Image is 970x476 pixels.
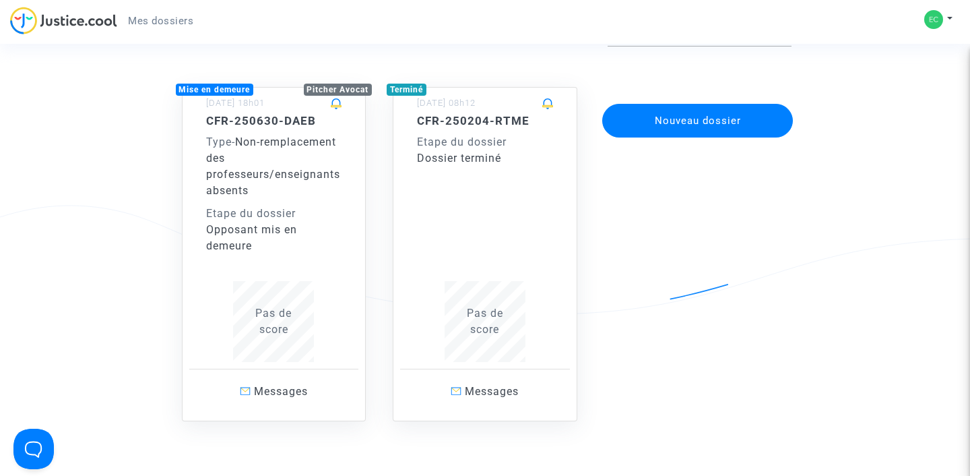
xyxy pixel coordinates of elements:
small: [DATE] 08h12 [417,98,476,108]
a: Terminé[DATE] 08h12CFR-250204-RTMEEtape du dossierDossier terminéPas descoreMessages [379,60,591,421]
span: Type [206,136,232,148]
div: Etape du dossier [206,206,342,222]
a: Mes dossiers [117,11,204,31]
a: Mise en demeurePitcher Avocat[DATE] 18h01CFR-250630-DAEBType-Non-remplacement des professeurs/ens... [168,60,380,421]
span: Messages [254,385,308,398]
div: Etape du dossier [417,134,553,150]
div: Dossier terminé [417,150,553,167]
span: Non-remplacement des professeurs/enseignants absents [206,136,340,197]
a: Nouveau dossier [601,95,795,108]
iframe: Help Scout Beacon - Open [13,429,54,469]
span: - [206,136,235,148]
img: jc-logo.svg [10,7,117,34]
span: Messages [465,385,519,398]
span: Pas de score [255,307,292,336]
button: Nouveau dossier [602,104,794,138]
h5: CFR-250630-DAEB [206,114,342,127]
span: Pas de score [467,307,503,336]
div: Terminé [387,84,426,96]
a: Messages [189,369,359,414]
div: Opposant mis en demeure [206,222,342,254]
img: 2fda5c6c933e7482c0ffd01fc4d5cf97 [924,10,943,29]
div: Pitcher Avocat [304,84,373,96]
h5: CFR-250204-RTME [417,114,553,127]
small: [DATE] 18h01 [206,98,265,108]
span: Mes dossiers [128,15,193,27]
div: Mise en demeure [176,84,254,96]
a: Messages [400,369,570,414]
